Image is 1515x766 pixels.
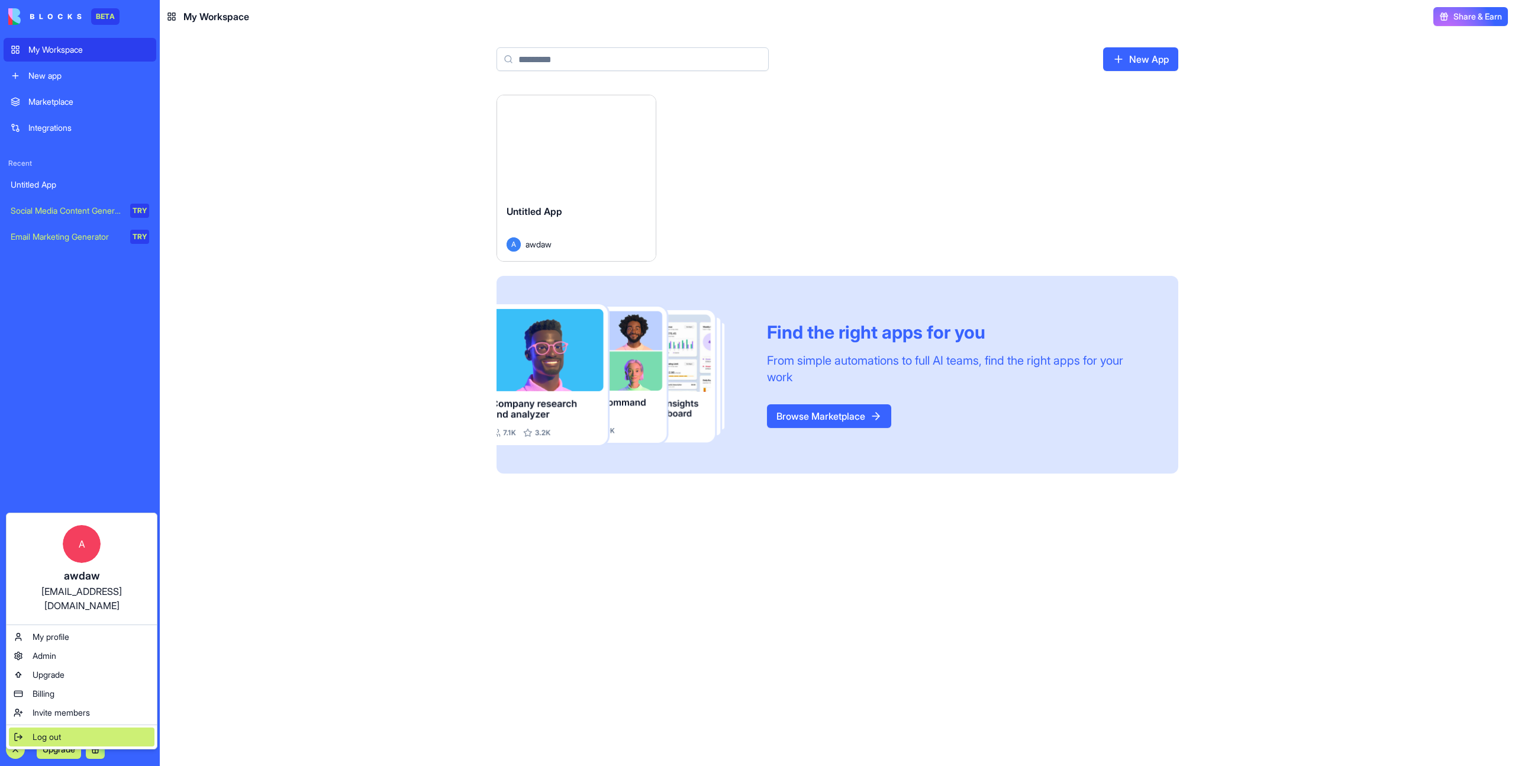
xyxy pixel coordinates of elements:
[9,646,154,665] a: Admin
[33,631,69,643] span: My profile
[130,204,149,218] div: TRY
[9,665,154,684] a: Upgrade
[33,688,54,700] span: Billing
[33,707,90,719] span: Invite members
[11,231,122,243] div: Email Marketing Generator
[18,584,145,613] div: [EMAIL_ADDRESS][DOMAIN_NAME]
[18,568,145,584] div: awdaw
[4,159,156,168] span: Recent
[130,230,149,244] div: TRY
[9,703,154,722] a: Invite members
[63,525,101,563] span: A
[9,627,154,646] a: My profile
[11,179,149,191] div: Untitled App
[9,516,154,622] a: Aawdaw[EMAIL_ADDRESS][DOMAIN_NAME]
[33,731,61,743] span: Log out
[33,650,56,662] span: Admin
[33,669,65,681] span: Upgrade
[9,684,154,703] a: Billing
[11,205,122,217] div: Social Media Content Generator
